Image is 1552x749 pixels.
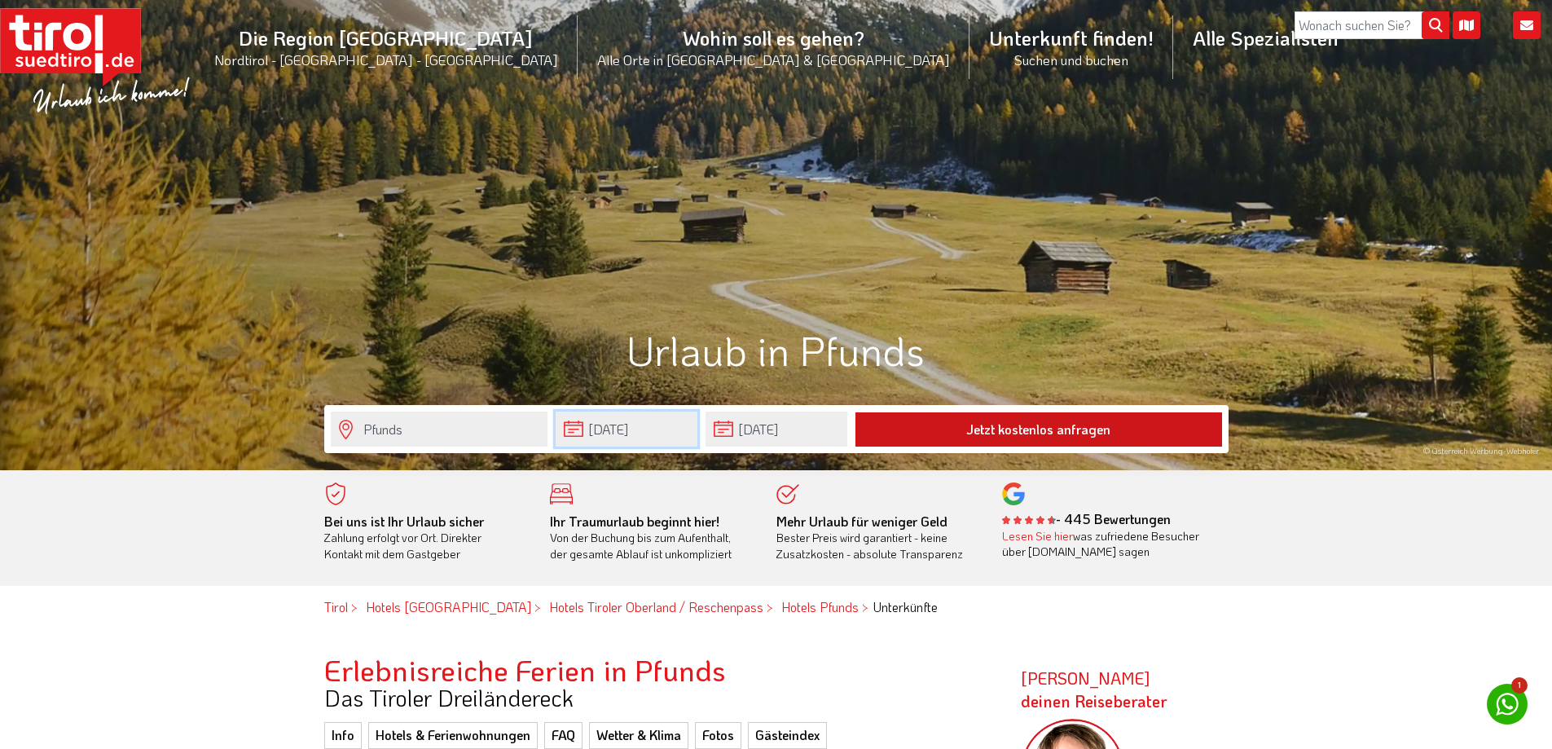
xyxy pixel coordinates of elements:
[324,328,1229,372] h1: Urlaub in Pfunds
[324,722,362,748] a: Info
[706,412,847,447] input: Abreise
[989,51,1154,68] small: Suchen und buchen
[969,7,1173,86] a: Unterkunft finden!Suchen und buchen
[776,513,947,530] b: Mehr Urlaub für weniger Geld
[368,722,538,748] a: Hotels & Ferienwohnungen
[867,598,938,616] li: Unterkünfte
[544,722,583,748] a: FAQ
[324,513,484,530] b: Bei uns ist Ihr Urlaub sicher
[1453,11,1480,39] i: Karte öffnen
[1021,690,1167,712] span: deinen Reiseberater
[1511,677,1528,694] span: 1
[550,513,719,530] b: Ihr Traumurlaub beginnt hier!
[695,722,741,748] a: Fotos
[331,412,547,447] input: Wo soll's hingehen?
[776,513,978,562] div: Bester Preis wird garantiert - keine Zusatzkosten - absolute Transparenz
[855,412,1222,447] button: Jetzt kostenlos anfragen
[1002,528,1204,560] div: was zufriedene Besucher über [DOMAIN_NAME] sagen
[1002,528,1073,544] a: Lesen Sie hier
[1513,11,1541,39] i: Kontakt
[589,722,688,748] a: Wetter & Klima
[550,513,752,562] div: Von der Buchung bis zum Aufenthalt, der gesamte Ablauf ist unkompliziert
[1002,510,1171,527] b: - 445 Bewertungen
[556,412,697,447] input: Anreise
[324,654,996,686] h2: Erlebnisreiche Ferien in Pfunds
[366,598,531,615] a: Hotels [GEOGRAPHIC_DATA]
[324,685,996,711] h3: Das Tiroler Dreiländereck
[214,51,558,68] small: Nordtirol - [GEOGRAPHIC_DATA] - [GEOGRAPHIC_DATA]
[748,722,827,748] a: Gästeindex
[781,598,859,615] a: Hotels Pfunds
[1173,7,1358,68] a: Alle Spezialisten
[1295,11,1449,39] input: Wonach suchen Sie?
[195,7,578,86] a: Die Region [GEOGRAPHIC_DATA]Nordtirol - [GEOGRAPHIC_DATA] - [GEOGRAPHIC_DATA]
[597,51,950,68] small: Alle Orte in [GEOGRAPHIC_DATA] & [GEOGRAPHIC_DATA]
[549,598,763,615] a: Hotels Tiroler Oberland / Reschenpass
[324,513,526,562] div: Zahlung erfolgt vor Ort. Direkter Kontakt mit dem Gastgeber
[1021,667,1167,712] strong: [PERSON_NAME]
[578,7,969,86] a: Wohin soll es gehen?Alle Orte in [GEOGRAPHIC_DATA] & [GEOGRAPHIC_DATA]
[324,598,348,615] a: Tirol
[1487,684,1528,725] a: 1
